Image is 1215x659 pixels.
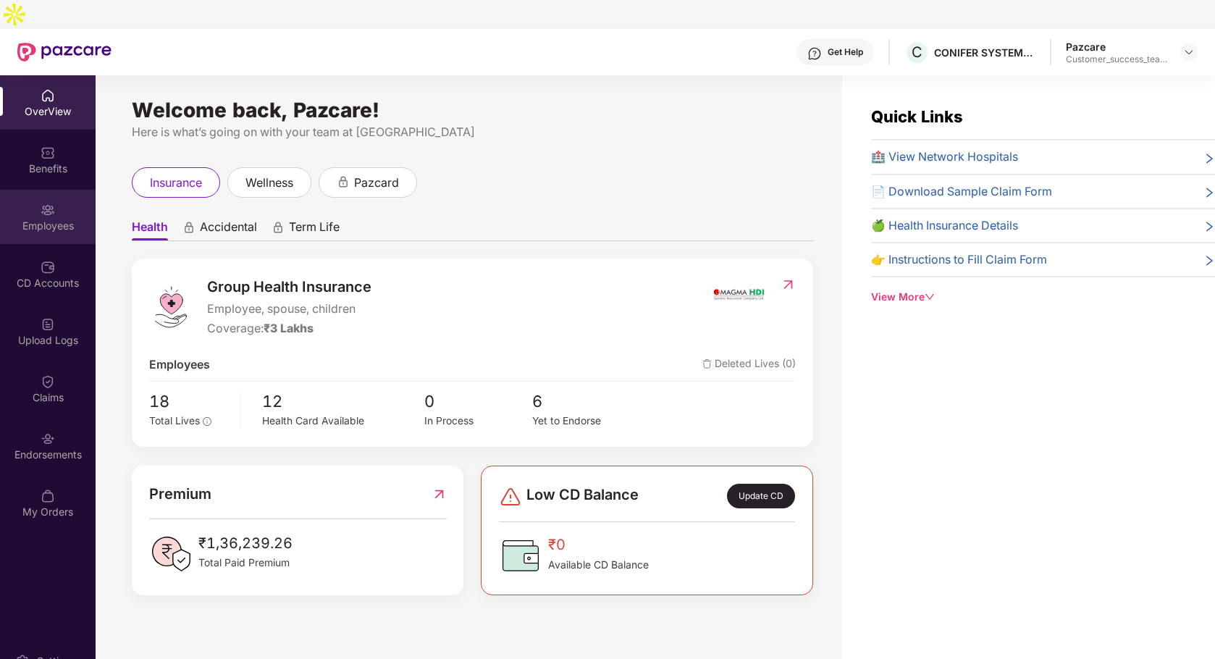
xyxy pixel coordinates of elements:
[807,46,822,61] img: svg+xml;base64,PHN2ZyBpZD0iSGVscC0zMngzMiIgeG1sbnM9Imh0dHA6Ly93d3cudzMub3JnLzIwMDAvc3ZnIiB3aWR0aD...
[41,88,55,103] img: svg+xml;base64,PHN2ZyBpZD0iSG9tZSIgeG1sbnM9Imh0dHA6Ly93d3cudzMub3JnLzIwMDAvc3ZnIiB3aWR0aD0iMjAiIG...
[1203,185,1215,201] span: right
[289,219,340,240] span: Term Life
[925,292,935,302] span: down
[1203,151,1215,166] span: right
[432,483,447,505] img: RedirectIcon
[41,432,55,446] img: svg+xml;base64,PHN2ZyBpZD0iRW5kb3JzZW1lbnRzIiB4bWxucz0iaHR0cDovL3d3dy53My5vcmcvMjAwMC9zdmciIHdpZH...
[871,148,1018,166] span: 🏥 View Network Hospitals
[702,359,712,369] img: deleteIcon
[781,277,796,292] img: RedirectIcon
[149,285,193,329] img: logo
[1183,46,1195,58] img: svg+xml;base64,PHN2ZyBpZD0iRHJvcGRvd24tMzJ4MzIiIHhtbG5zPSJodHRwOi8vd3d3LnczLm9yZy8yMDAwL3N2ZyIgd2...
[548,557,649,573] span: Available CD Balance
[207,276,371,298] span: Group Health Insurance
[871,251,1047,269] span: 👉 Instructions to Fill Claim Form
[198,532,293,555] span: ₹1,36,239.26
[499,485,522,508] img: svg+xml;base64,PHN2ZyBpZD0iRGFuZ2VyLTMyeDMyIiB4bWxucz0iaHR0cDovL3d3dy53My5vcmcvMjAwMC9zdmciIHdpZH...
[424,414,532,429] div: In Process
[871,182,1052,201] span: 📄 Download Sample Claim Form
[245,174,293,192] span: wellness
[712,276,766,312] img: insurerIcon
[149,483,211,505] span: Premium
[871,217,1018,235] span: 🍏 Health Insurance Details
[41,374,55,389] img: svg+xml;base64,PHN2ZyBpZD0iQ2xhaW0iIHhtbG5zPSJodHRwOi8vd3d3LnczLm9yZy8yMDAwL3N2ZyIgd2lkdGg9IjIwIi...
[182,221,196,234] div: animation
[1203,253,1215,269] span: right
[264,322,314,335] span: ₹3 Lakhs
[41,203,55,217] img: svg+xml;base64,PHN2ZyBpZD0iRW1wbG95ZWVzIiB4bWxucz0iaHR0cDovL3d3dy53My5vcmcvMjAwMC9zdmciIHdpZHRoPS...
[727,484,795,509] div: Update CD
[499,534,542,577] img: CDBalanceIcon
[871,289,1215,305] div: View More
[912,43,922,61] span: C
[207,300,371,318] span: Employee, spouse, children
[871,107,963,126] span: Quick Links
[149,532,193,576] img: PaidPremiumIcon
[132,104,813,116] div: Welcome back, Pazcare!
[149,389,230,414] span: 18
[41,260,55,274] img: svg+xml;base64,PHN2ZyBpZD0iQ0RfQWNjb3VudHMiIGRhdGEtbmFtZT0iQ0QgQWNjb3VudHMiIHhtbG5zPSJodHRwOi8vd3...
[337,175,350,188] div: animation
[548,534,649,556] span: ₹0
[203,417,211,426] span: info-circle
[41,146,55,160] img: svg+xml;base64,PHN2ZyBpZD0iQmVuZWZpdHMiIHhtbG5zPSJodHRwOi8vd3d3LnczLm9yZy8yMDAwL3N2ZyIgd2lkdGg9Ij...
[532,389,640,414] span: 6
[934,46,1035,59] div: CONIFER SYSTEMS INDIA PRIVATE LIMITED
[150,174,202,192] span: insurance
[17,43,112,62] img: New Pazcare Logo
[354,174,399,192] span: pazcard
[262,414,424,429] div: Health Card Available
[198,555,293,571] span: Total Paid Premium
[1066,54,1167,65] div: Customer_success_team_lead
[132,123,813,141] div: Here is what’s going on with your team at [GEOGRAPHIC_DATA]
[207,319,371,337] div: Coverage:
[149,415,200,427] span: Total Lives
[41,317,55,332] img: svg+xml;base64,PHN2ZyBpZD0iVXBsb2FkX0xvZ3MiIGRhdGEtbmFtZT0iVXBsb2FkIExvZ3MiIHhtbG5zPSJodHRwOi8vd3...
[272,221,285,234] div: animation
[424,389,532,414] span: 0
[1066,40,1167,54] div: Pazcare
[262,389,424,414] span: 12
[702,356,796,374] span: Deleted Lives (0)
[526,484,639,509] span: Low CD Balance
[828,46,863,58] div: Get Help
[132,219,168,240] span: Health
[532,414,640,429] div: Yet to Endorse
[1203,219,1215,235] span: right
[200,219,257,240] span: Accidental
[41,489,55,503] img: svg+xml;base64,PHN2ZyBpZD0iTXlfT3JkZXJzIiBkYXRhLW5hbWU9Ik15IE9yZGVycyIgeG1sbnM9Imh0dHA6Ly93d3cudz...
[149,356,210,374] span: Employees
